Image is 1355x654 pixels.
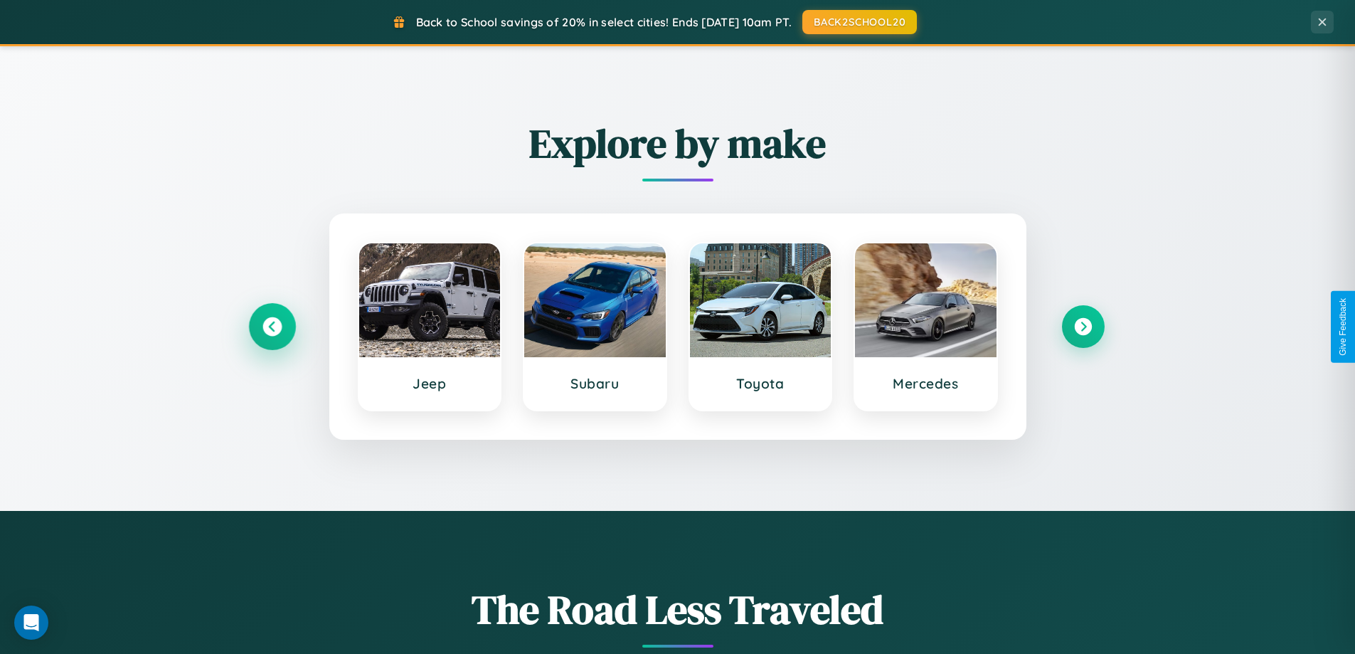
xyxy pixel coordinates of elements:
h3: Mercedes [869,375,982,392]
h3: Toyota [704,375,817,392]
div: Open Intercom Messenger [14,606,48,640]
h3: Jeep [373,375,487,392]
h1: The Road Less Traveled [251,582,1105,637]
span: Back to School savings of 20% in select cities! Ends [DATE] 10am PT. [416,15,792,29]
h2: Explore by make [251,116,1105,171]
h3: Subaru [538,375,652,392]
button: BACK2SCHOOL20 [802,10,917,34]
div: Give Feedback [1338,298,1348,356]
